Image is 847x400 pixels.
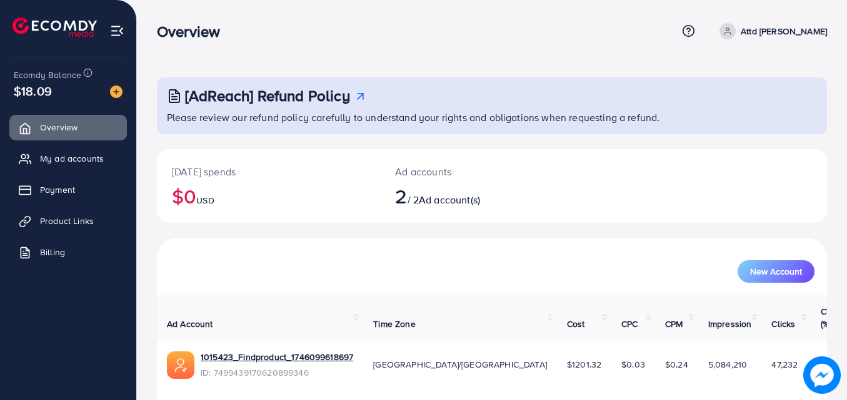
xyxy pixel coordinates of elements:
[750,267,802,276] span: New Account
[40,121,78,134] span: Overview
[738,260,814,283] button: New Account
[9,208,127,233] a: Product Links
[395,164,533,179] p: Ad accounts
[167,351,194,379] img: ic-ads-acc.e4c84228.svg
[395,184,533,208] h2: / 2
[110,85,123,98] img: image
[40,215,94,227] span: Product Links
[157,22,230,41] h3: Overview
[665,358,688,371] span: $0.24
[196,194,214,207] span: USD
[40,152,104,165] span: My ad accounts
[201,351,353,363] a: 1015423_Findproduct_1746099618697
[395,182,407,210] span: 2
[771,318,795,330] span: Clicks
[373,358,547,371] span: [GEOGRAPHIC_DATA]/[GEOGRAPHIC_DATA]
[167,318,213,330] span: Ad Account
[167,110,819,125] p: Please review our refund policy carefully to understand your rights and obligations when requesti...
[567,358,601,371] span: $1201.32
[771,358,798,371] span: 47,232
[9,177,127,202] a: Payment
[9,240,127,265] a: Billing
[803,356,841,394] img: image
[708,318,752,330] span: Impression
[714,23,827,39] a: Attd [PERSON_NAME]
[665,318,683,330] span: CPM
[172,184,365,208] h2: $0
[741,24,827,39] p: Attd [PERSON_NAME]
[13,17,97,37] img: logo
[40,246,65,258] span: Billing
[419,193,480,207] span: Ad account(s)
[172,164,365,179] p: [DATE] spends
[373,318,415,330] span: Time Zone
[14,69,81,81] span: Ecomdy Balance
[9,115,127,140] a: Overview
[621,358,645,371] span: $0.03
[708,358,747,371] span: 5,084,210
[621,318,638,330] span: CPC
[201,366,353,379] span: ID: 7499439170620899346
[185,87,350,105] h3: [AdReach] Refund Policy
[110,24,124,38] img: menu
[40,183,75,196] span: Payment
[821,305,837,330] span: CTR (%)
[14,82,52,100] span: $18.09
[567,318,585,330] span: Cost
[9,146,127,171] a: My ad accounts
